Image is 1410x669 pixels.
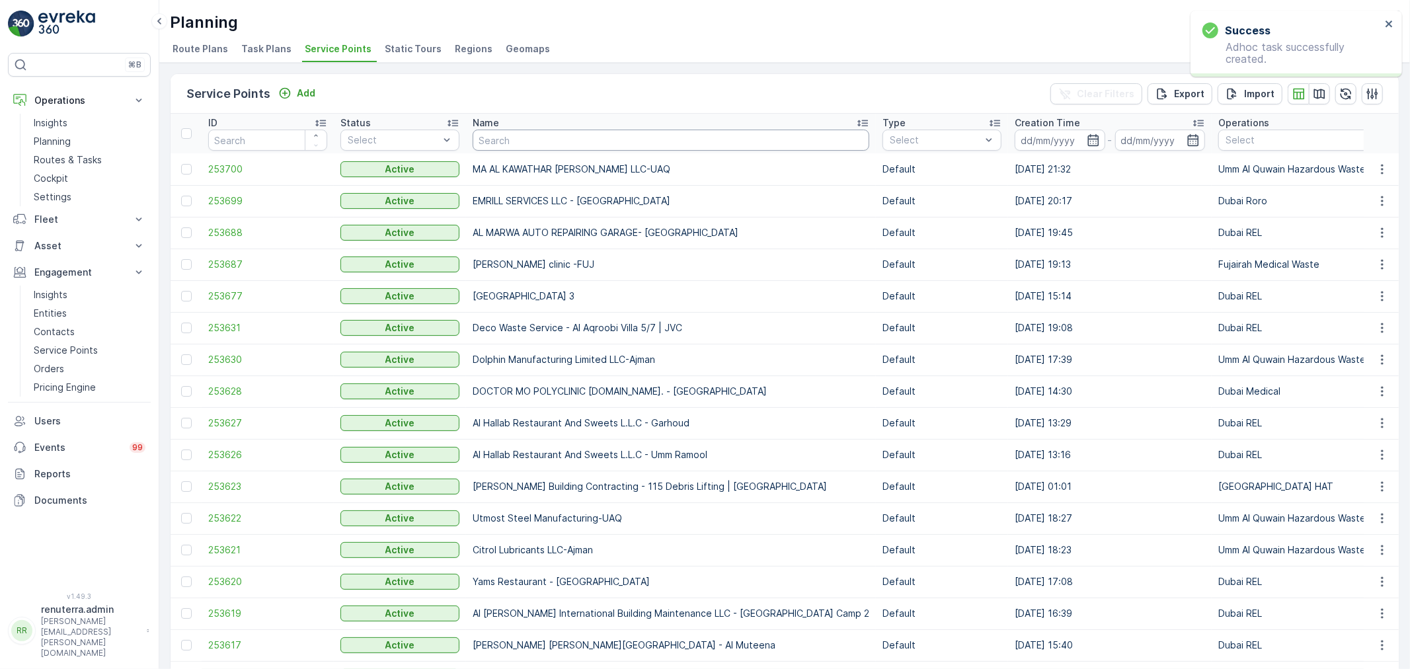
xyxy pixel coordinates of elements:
[28,360,151,378] a: Orders
[1008,185,1212,217] td: [DATE] 20:17
[876,566,1008,598] td: Default
[455,42,492,56] span: Regions
[385,543,415,557] p: Active
[876,312,1008,344] td: Default
[8,592,151,600] span: v 1.49.3
[876,471,1008,502] td: Default
[208,194,327,208] a: 253699
[466,249,876,280] td: [PERSON_NAME] clinic -FUJ
[340,225,459,241] button: Active
[208,543,327,557] a: 253621
[181,291,192,301] div: Toggle Row Selected
[1008,153,1212,185] td: [DATE] 21:32
[181,196,192,206] div: Toggle Row Selected
[882,116,906,130] p: Type
[34,414,145,428] p: Users
[385,226,415,239] p: Active
[876,534,1008,566] td: Default
[208,480,327,493] a: 253623
[8,487,151,514] a: Documents
[340,320,459,336] button: Active
[466,312,876,344] td: Deco Waste Service - Al Aqroobi Villa 5/7 | JVC
[34,344,98,357] p: Service Points
[1218,116,1269,130] p: Operations
[466,598,876,629] td: Al [PERSON_NAME] International Building Maintenance LLC - [GEOGRAPHIC_DATA] Camp 2
[34,467,145,481] p: Reports
[385,512,415,525] p: Active
[181,418,192,428] div: Toggle Row Selected
[466,280,876,312] td: [GEOGRAPHIC_DATA] 3
[1008,471,1212,502] td: [DATE] 01:01
[28,188,151,206] a: Settings
[876,249,1008,280] td: Default
[385,194,415,208] p: Active
[34,190,71,204] p: Settings
[208,512,327,525] span: 253622
[181,164,192,175] div: Toggle Row Selected
[181,481,192,492] div: Toggle Row Selected
[466,629,876,661] td: [PERSON_NAME] [PERSON_NAME][GEOGRAPHIC_DATA] - Al Muteena
[132,442,143,453] p: 99
[340,606,459,621] button: Active
[1008,249,1212,280] td: [DATE] 19:13
[876,502,1008,534] td: Default
[876,598,1008,629] td: Default
[28,286,151,304] a: Insights
[876,439,1008,471] td: Default
[466,344,876,375] td: Dolphin Manufacturing Limited LLC-Ajman
[28,304,151,323] a: Entities
[876,344,1008,375] td: Default
[385,480,415,493] p: Active
[186,85,270,103] p: Service Points
[385,448,415,461] p: Active
[1218,83,1282,104] button: Import
[34,213,124,226] p: Fleet
[208,416,327,430] span: 253627
[28,169,151,188] a: Cockpit
[34,239,124,253] p: Asset
[1015,116,1080,130] p: Creation Time
[208,385,327,398] a: 253628
[385,258,415,271] p: Active
[8,603,151,658] button: RRrenuterra.admin[PERSON_NAME][EMAIL_ADDRESS][PERSON_NAME][DOMAIN_NAME]
[340,510,459,526] button: Active
[466,185,876,217] td: EMRILL SERVICES LLC - [GEOGRAPHIC_DATA]
[1108,132,1113,148] p: -
[8,233,151,259] button: Asset
[208,639,327,652] a: 253617
[181,608,192,619] div: Toggle Row Selected
[181,640,192,650] div: Toggle Row Selected
[385,321,415,334] p: Active
[340,574,459,590] button: Active
[34,153,102,167] p: Routes & Tasks
[466,534,876,566] td: Citrol Lubricants LLC-Ajman
[890,134,981,147] p: Select
[8,461,151,487] a: Reports
[1148,83,1212,104] button: Export
[8,11,34,37] img: logo
[208,353,327,366] a: 253630
[181,386,192,397] div: Toggle Row Selected
[128,59,141,70] p: ⌘B
[34,441,122,454] p: Events
[170,12,238,33] p: Planning
[208,290,327,303] a: 253677
[1202,41,1381,65] p: Adhoc task successfully created.
[11,620,32,641] div: RR
[385,639,415,652] p: Active
[28,341,151,360] a: Service Points
[466,471,876,502] td: [PERSON_NAME] Building Contracting - 115 Debris Lifting | [GEOGRAPHIC_DATA]
[473,130,869,151] input: Search
[1174,87,1204,100] p: Export
[385,290,415,303] p: Active
[1008,217,1212,249] td: [DATE] 19:45
[8,87,151,114] button: Operations
[8,259,151,286] button: Engagement
[8,408,151,434] a: Users
[208,226,327,239] span: 253688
